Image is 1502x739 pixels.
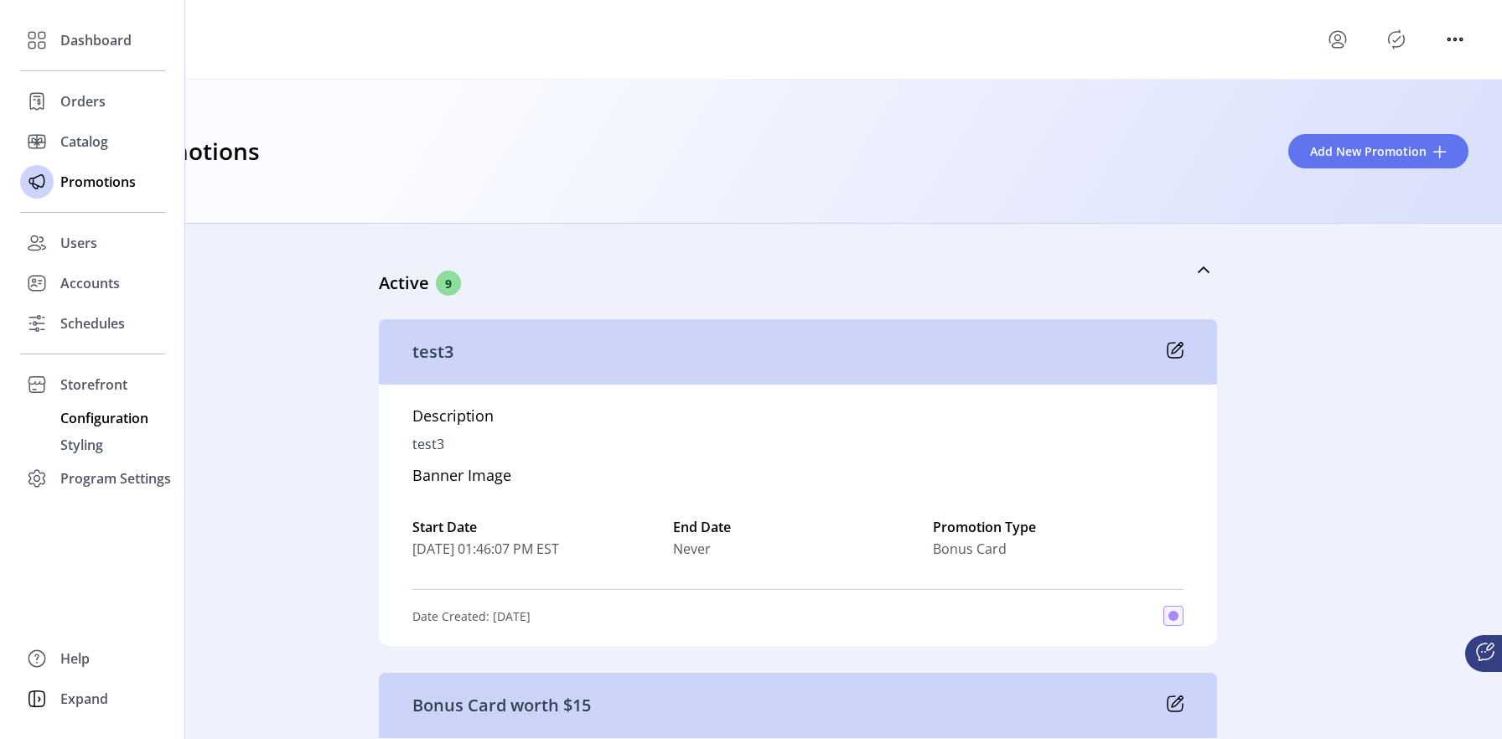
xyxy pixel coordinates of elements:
span: Expand [60,689,108,709]
span: Program Settings [60,468,171,488]
p: Date Created: [DATE] [412,607,531,625]
h5: Banner Image [412,464,511,494]
h3: Promotions [127,133,260,170]
button: Add New Promotion [1288,134,1468,168]
span: Dashboard [60,30,132,50]
span: Add New Promotion [1310,142,1427,160]
span: Styling [60,435,103,455]
span: [DATE] 01:46:07 PM EST [412,539,663,559]
span: 9 [436,271,461,296]
span: Catalog [60,132,108,152]
p: test3 [412,339,453,364]
button: menu [1324,26,1351,53]
span: Accounts [60,273,120,293]
span: Bonus Card [933,539,1007,559]
button: Publisher Panel [1383,26,1410,53]
h5: Description [412,405,494,434]
button: menu [1442,26,1468,53]
p: Bonus Card worth $15 [412,693,591,718]
span: Promotions [60,172,136,192]
a: Active9 [379,234,1217,306]
p: Active [379,271,436,296]
label: Start Date [412,517,663,537]
p: test3 [412,434,444,454]
label: End Date [673,517,924,537]
span: Schedules [60,313,125,333]
span: Help [60,649,90,669]
span: Users [60,233,97,253]
span: Orders [60,91,106,111]
span: Configuration [60,408,148,428]
label: Promotion Type [933,517,1183,537]
span: Storefront [60,375,127,395]
span: Never [673,539,711,559]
